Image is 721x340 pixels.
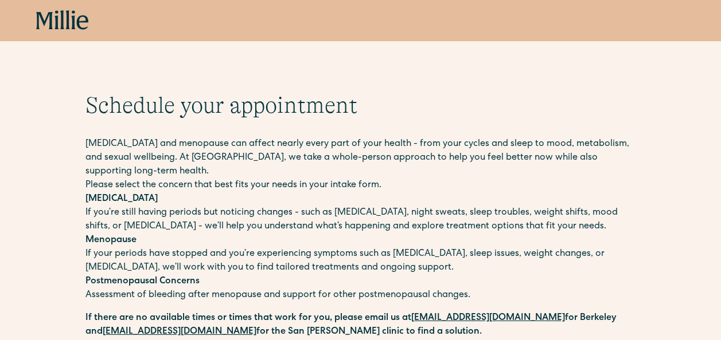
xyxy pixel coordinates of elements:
p: Assessment of bleeding after menopause and support for other postmenopausal changes. [85,275,636,302]
a: [EMAIL_ADDRESS][DOMAIN_NAME] [411,314,565,323]
strong: [MEDICAL_DATA] [85,195,158,204]
strong: for the San [PERSON_NAME] clinic to find a solution. [256,327,482,337]
p: [MEDICAL_DATA] and menopause can affect nearly every part of your health - from your cycles and s... [85,137,636,179]
strong: Menopause [85,236,137,245]
p: If your periods have stopped and you’re experiencing symptoms such as [MEDICAL_DATA], sleep issue... [85,234,636,275]
p: Please select the concern that best fits your needs in your intake form. [85,179,636,192]
p: If you’re still having periods but noticing changes - such as [MEDICAL_DATA], night sweats, sleep... [85,192,636,234]
h1: Schedule your appointment [85,92,636,119]
strong: If there are no available times or times that work for you, please email us at [85,314,411,323]
a: [EMAIL_ADDRESS][DOMAIN_NAME] [103,327,256,337]
strong: Postmenopausal Concerns [85,277,200,286]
